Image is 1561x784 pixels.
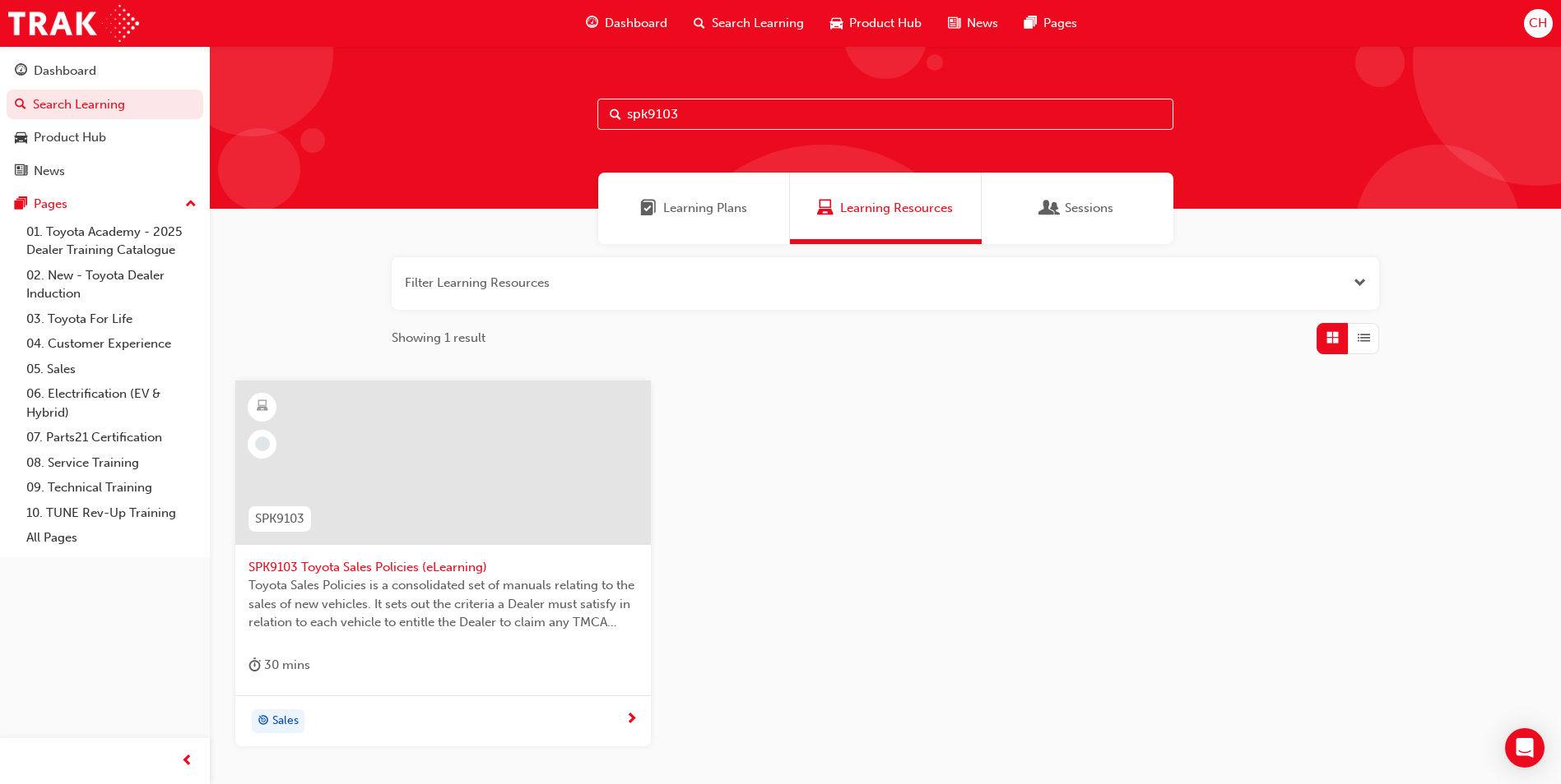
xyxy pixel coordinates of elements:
a: All Pages [20,525,203,551]
a: guage-iconDashboard [573,7,681,40]
span: car-icon [830,13,843,34]
span: car-icon [15,131,27,145]
span: duration-icon [249,655,261,676]
span: SPK9103 Toyota Sales Policies (eLearning) [249,558,638,577]
span: search-icon [15,98,26,113]
span: List [1358,329,1370,348]
a: 04. Customer Experience [20,331,203,357]
span: SPK9103 [255,510,304,528]
span: learningResourceType_ELEARNING-icon [257,396,268,417]
span: news-icon [15,164,27,179]
span: Showing 1 result [392,329,485,348]
a: Learning ResourcesLearning Resources [790,173,982,244]
a: 08. Service Training [20,450,203,476]
span: next-icon [625,713,638,727]
span: up-icon [185,194,197,215]
a: search-iconSearch Learning [681,7,817,40]
a: news-iconNews [935,7,1011,40]
span: Search Learning [712,14,804,33]
div: Open Intercom Messenger [1505,728,1545,768]
a: Product Hub [7,122,203,153]
div: Dashboard [34,62,96,81]
div: Pages [34,195,67,214]
a: car-iconProduct Hub [817,7,935,40]
span: guage-icon [15,64,27,79]
input: Search... [597,99,1173,130]
a: 05. Sales [20,357,203,382]
span: Learning Plans [663,199,747,218]
a: 01. Toyota Academy - 2025 Dealer Training Catalogue [20,219,203,263]
span: Sessions [1042,199,1058,218]
span: Learning Resources [840,199,953,218]
span: Dashboard [605,14,667,33]
span: Pages [1043,14,1077,33]
a: pages-iconPages [1011,7,1090,40]
a: 10. TUNE Rev-Up Training [20,500,203,526]
span: target-icon [258,711,269,732]
span: search-icon [694,13,705,34]
span: learningRecordVerb_NONE-icon [255,436,270,451]
a: SPK9103SPK9103 Toyota Sales Policies (eLearning)Toyota Sales Policies is a consolidated set of ma... [235,380,651,747]
img: Trak [8,5,139,42]
span: Toyota Sales Policies is a consolidated set of manuals relating to the sales of new vehicles. It ... [249,576,638,632]
a: 02. New - Toyota Dealer Induction [20,263,203,307]
button: Pages [7,189,203,219]
span: Search [610,105,621,124]
button: CH [1524,9,1553,38]
span: CH [1529,14,1547,33]
span: Learning Plans [640,199,657,218]
span: Sessions [1065,199,1113,218]
a: Dashboard [7,56,203,86]
a: News [7,156,203,187]
div: News [34,162,65,181]
span: Sales [272,712,299,731]
span: Product Hub [849,14,922,33]
a: Search Learning [7,90,203,120]
span: Grid [1326,329,1339,348]
span: pages-icon [15,197,27,212]
a: SessionsSessions [982,173,1173,244]
a: Learning PlansLearning Plans [598,173,790,244]
a: 09. Technical Training [20,475,203,500]
button: DashboardSearch LearningProduct HubNews [7,53,203,189]
div: 30 mins [249,655,310,676]
button: Open the filter [1354,274,1366,293]
span: guage-icon [586,13,598,34]
span: prev-icon [181,751,193,772]
span: pages-icon [1024,13,1037,34]
span: News [967,14,998,33]
a: 03. Toyota For Life [20,307,203,332]
span: news-icon [948,13,960,34]
a: 06. Electrification (EV & Hybrid) [20,381,203,425]
a: 07. Parts21 Certification [20,425,203,450]
div: Product Hub [34,128,106,147]
span: Learning Resources [817,199,834,218]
